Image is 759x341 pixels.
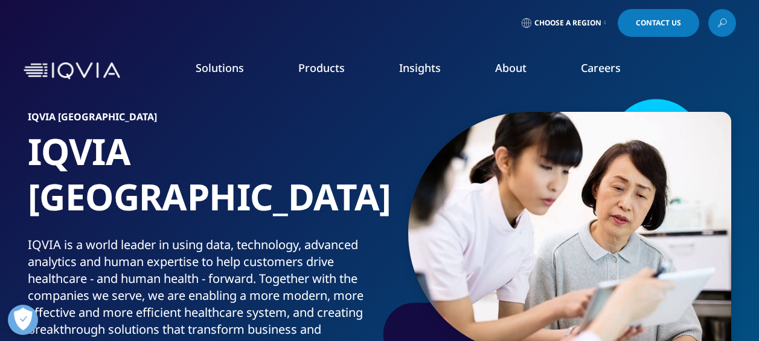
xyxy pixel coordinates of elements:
[8,305,38,335] button: Open Preferences
[28,112,375,129] h6: IQVIA [GEOGRAPHIC_DATA]
[298,60,345,75] a: Products
[636,19,681,27] span: Contact Us
[495,60,527,75] a: About
[125,42,736,99] nav: Primary
[581,60,621,75] a: Careers
[24,62,120,80] img: IQVIA Healthcare Information Technology and Pharma Clinical Research Company
[399,60,441,75] a: Insights
[618,9,699,37] a: Contact Us
[28,129,375,236] h1: IQVIA [GEOGRAPHIC_DATA]
[534,18,601,28] span: Choose a Region
[196,60,244,75] a: Solutions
